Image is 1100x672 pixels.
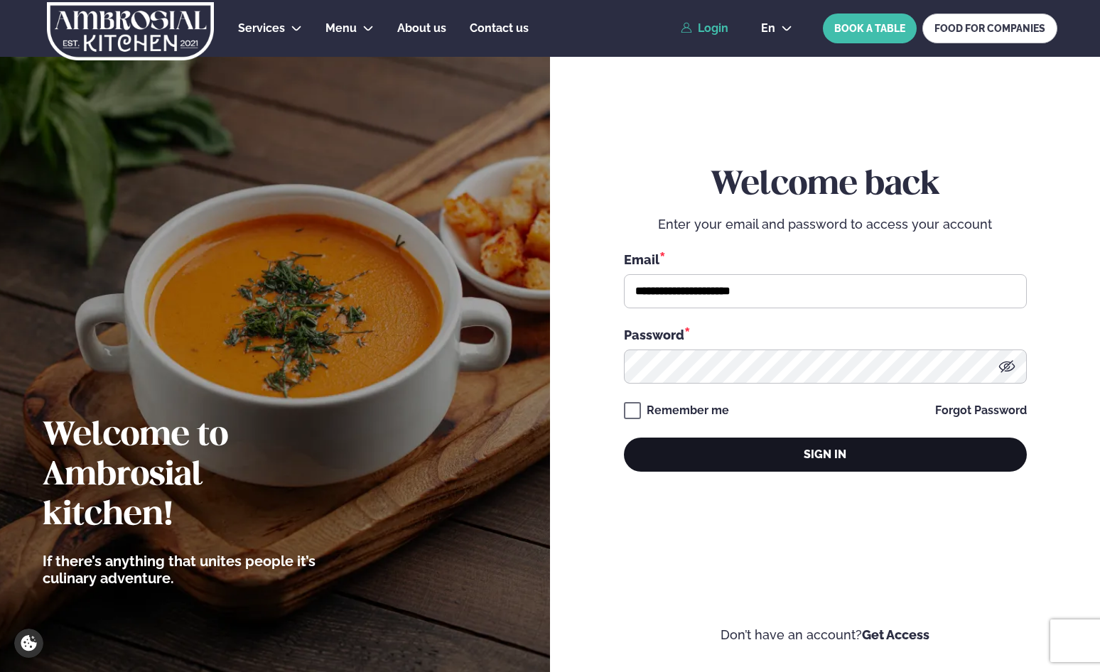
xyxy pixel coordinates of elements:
p: If there’s anything that unites people it’s culinary adventure. [43,553,338,587]
p: Enter your email and password to access your account [624,216,1027,233]
span: Contact us [470,21,529,35]
a: Services [238,20,285,37]
a: Menu [325,20,357,37]
span: en [761,23,775,34]
span: Menu [325,21,357,35]
a: FOOD FOR COMPANIES [922,13,1057,43]
button: BOOK A TABLE [823,13,917,43]
p: Don’t have an account? [593,627,1057,644]
a: Contact us [470,20,529,37]
button: Sign in [624,438,1027,472]
a: Get Access [862,627,929,642]
h2: Welcome to Ambrosial kitchen! [43,416,338,536]
button: en [750,23,804,34]
span: About us [397,21,446,35]
a: Forgot Password [935,405,1027,416]
div: Email [624,250,1027,269]
div: Password [624,325,1027,344]
a: About us [397,20,446,37]
img: logo [45,2,215,60]
span: Services [238,21,285,35]
a: Cookie settings [14,629,43,658]
a: Login [681,22,728,35]
h2: Welcome back [624,166,1027,205]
